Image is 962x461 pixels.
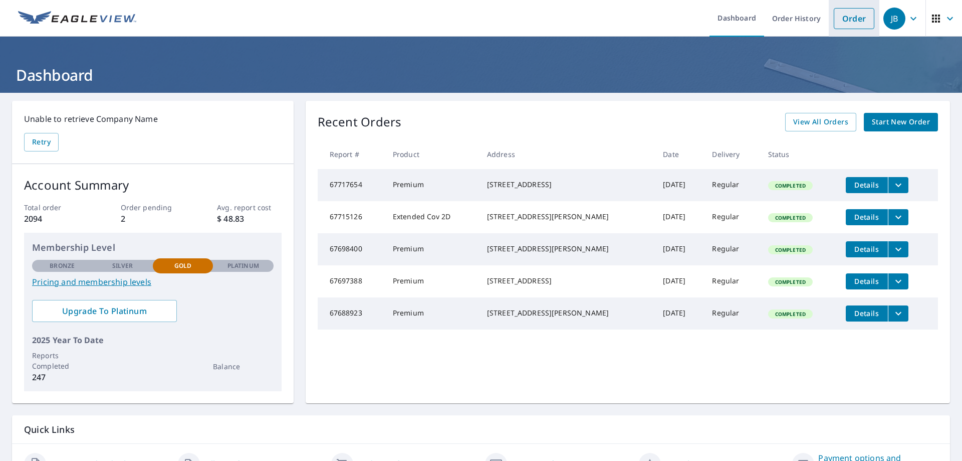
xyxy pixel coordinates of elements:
span: Details [852,212,882,222]
p: Unable to retrieve Company Name [24,113,282,125]
p: Bronze [50,261,75,270]
span: Details [852,309,882,318]
div: [STREET_ADDRESS][PERSON_NAME] [487,212,647,222]
td: [DATE] [655,233,704,265]
a: Upgrade To Platinum [32,300,177,322]
td: Regular [704,265,760,297]
a: Pricing and membership levels [32,276,274,288]
th: Status [760,139,838,169]
p: Membership Level [32,241,274,254]
span: Completed [769,278,812,285]
th: Address [479,139,655,169]
td: 67698400 [318,233,385,265]
button: filesDropdownBtn-67698400 [888,241,908,257]
p: Silver [112,261,133,270]
td: Regular [704,233,760,265]
span: Completed [769,311,812,318]
p: Recent Orders [318,113,402,131]
th: Report # [318,139,385,169]
div: [STREET_ADDRESS][PERSON_NAME] [487,308,647,318]
td: Premium [385,169,479,201]
p: 2094 [24,213,88,225]
button: detailsBtn-67698400 [846,241,888,257]
button: filesDropdownBtn-67688923 [888,305,908,322]
td: Regular [704,201,760,233]
p: Quick Links [24,423,938,436]
th: Date [655,139,704,169]
td: Premium [385,297,479,330]
td: [DATE] [655,297,704,330]
button: detailsBtn-67715126 [846,209,888,225]
span: Details [852,244,882,254]
div: [STREET_ADDRESS] [487,180,647,190]
a: Start New Order [864,113,938,131]
td: [DATE] [655,265,704,297]
button: filesDropdownBtn-67717654 [888,177,908,193]
p: Avg. report cost [217,202,281,213]
td: 67717654 [318,169,385,201]
p: Reports Completed [32,350,92,371]
td: [DATE] [655,201,704,233]
img: EV Logo [18,11,136,26]
p: 2 [121,213,185,225]
button: filesDropdownBtn-67715126 [888,209,908,225]
td: Premium [385,265,479,297]
td: 67715126 [318,201,385,233]
p: Total order [24,202,88,213]
button: detailsBtn-67688923 [846,305,888,322]
p: Account Summary [24,176,282,194]
span: Retry [32,136,51,148]
p: Balance [213,361,273,372]
h1: Dashboard [12,65,950,85]
span: Completed [769,246,812,253]
td: Regular [704,169,760,201]
p: 247 [32,371,92,383]
td: 67697388 [318,265,385,297]
td: [DATE] [655,169,704,201]
span: Details [852,276,882,286]
span: Completed [769,214,812,221]
span: View All Orders [793,116,848,128]
p: Platinum [227,261,259,270]
td: 67688923 [318,297,385,330]
p: $ 48.83 [217,213,281,225]
div: [STREET_ADDRESS][PERSON_NAME] [487,244,647,254]
p: 2025 Year To Date [32,334,274,346]
button: detailsBtn-67697388 [846,273,888,289]
p: Gold [174,261,191,270]
button: filesDropdownBtn-67697388 [888,273,908,289]
span: Start New Order [872,116,930,128]
span: Details [852,180,882,190]
td: Regular [704,297,760,330]
button: detailsBtn-67717654 [846,177,888,193]
a: Order [834,8,874,29]
p: Order pending [121,202,185,213]
th: Delivery [704,139,760,169]
th: Product [385,139,479,169]
div: JB [883,8,905,30]
a: View All Orders [785,113,856,131]
button: Retry [24,133,59,151]
td: Extended Cov 2D [385,201,479,233]
td: Premium [385,233,479,265]
span: Upgrade To Platinum [40,305,169,317]
span: Completed [769,182,812,189]
div: [STREET_ADDRESS] [487,276,647,286]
